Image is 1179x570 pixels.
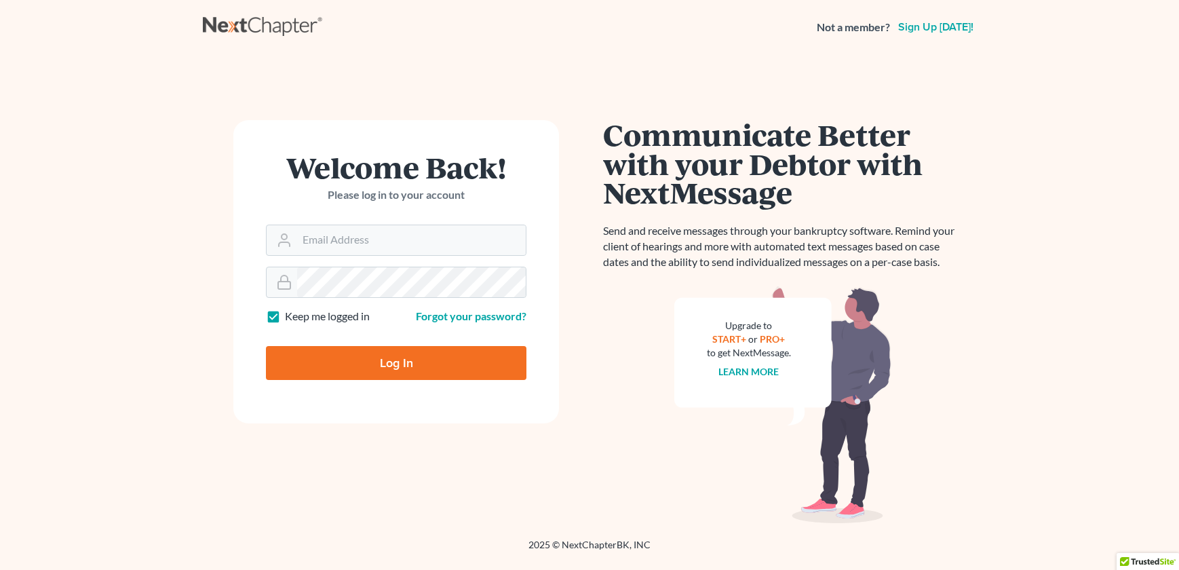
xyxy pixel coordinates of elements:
a: PRO+ [760,333,786,345]
strong: Not a member? [817,20,890,35]
span: or [749,333,758,345]
input: Log In [266,346,526,380]
a: Forgot your password? [416,309,526,322]
h1: Communicate Better with your Debtor with NextMessage [603,120,963,207]
img: nextmessage_bg-59042aed3d76b12b5cd301f8e5b87938c9018125f34e5fa2b7a6b67550977c72.svg [674,286,891,524]
div: to get NextMessage. [707,346,791,360]
div: 2025 © NextChapterBK, INC [203,538,976,563]
div: Upgrade to [707,319,791,332]
p: Send and receive messages through your bankruptcy software. Remind your client of hearings and mo... [603,223,963,270]
a: START+ [713,333,747,345]
a: Sign up [DATE]! [895,22,976,33]
h1: Welcome Back! [266,153,526,182]
input: Email Address [297,225,526,255]
a: Learn more [719,366,779,377]
label: Keep me logged in [285,309,370,324]
p: Please log in to your account [266,187,526,203]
